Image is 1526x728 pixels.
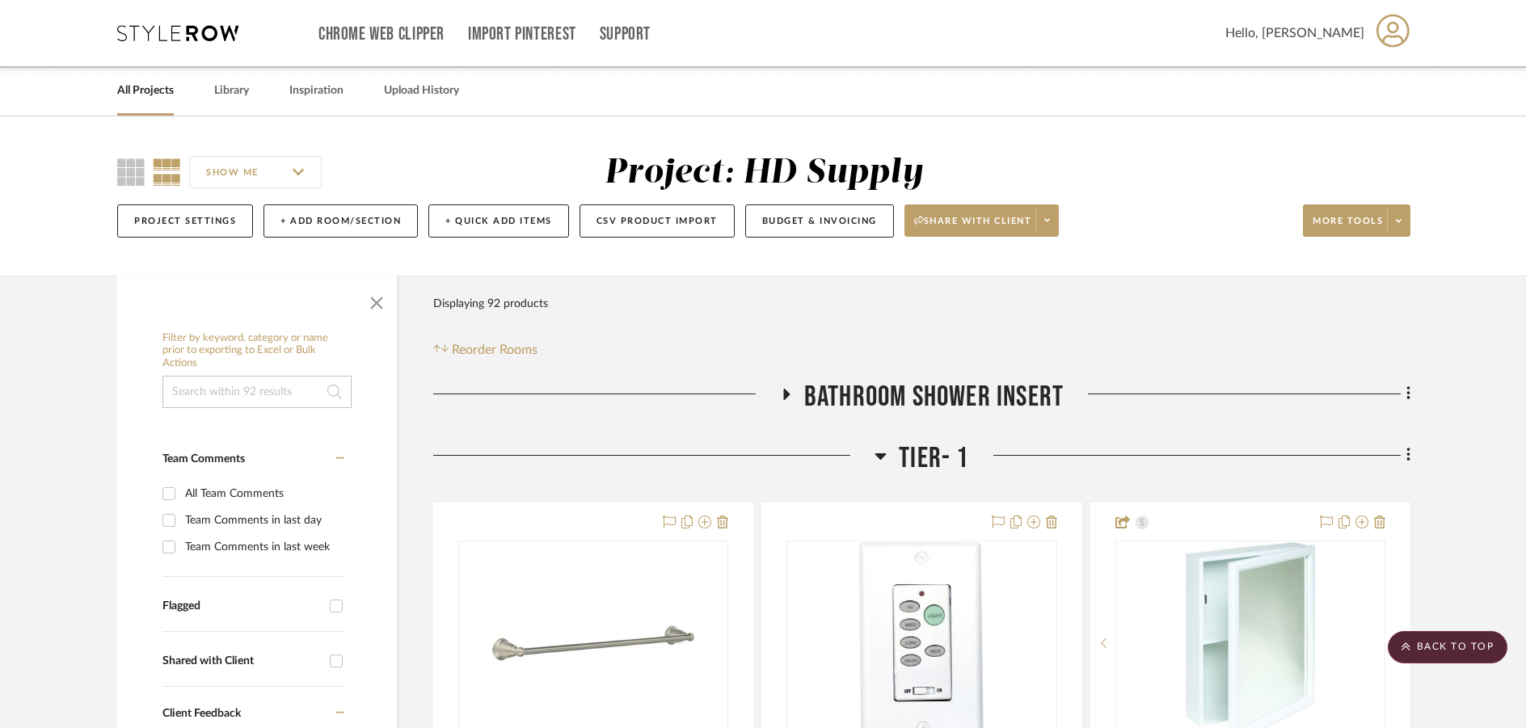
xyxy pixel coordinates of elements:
div: Team Comments in last week [185,534,340,560]
span: Tier- 1 [899,441,968,476]
span: Team Comments [162,453,245,465]
h6: Filter by keyword, category or name prior to exporting to Excel or Bulk Actions [162,332,352,370]
div: All Team Comments [185,481,340,507]
a: Inspiration [289,80,344,102]
div: Displaying 92 products [433,288,548,320]
a: Import Pinterest [468,27,576,41]
button: Budget & Invoicing [745,204,894,238]
button: Close [360,284,393,316]
button: Project Settings [117,204,253,238]
button: More tools [1303,204,1410,237]
span: Hello, [PERSON_NAME] [1225,23,1364,43]
span: Bathroom Shower Insert [804,380,1064,414]
button: CSV Product Import [580,204,735,238]
button: + Quick Add Items [428,204,569,238]
scroll-to-top-button: BACK TO TOP [1388,631,1507,663]
span: More tools [1313,215,1383,239]
div: Project: HD Supply [605,156,923,190]
div: Flagged [162,600,322,613]
div: Team Comments in last day [185,507,340,533]
button: Share with client [904,204,1060,237]
div: Shared with Client [162,654,322,668]
a: Upload History [384,80,459,102]
a: Library [214,80,249,102]
button: + Add Room/Section [263,204,418,238]
input: Search within 92 results [162,376,352,408]
a: Support [600,27,651,41]
a: Chrome Web Clipper [318,27,445,41]
a: All Projects [117,80,174,102]
span: Share with client [914,215,1032,239]
span: Reorder Rooms [452,340,537,360]
span: Client Feedback [162,708,241,719]
button: Reorder Rooms [433,340,537,360]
